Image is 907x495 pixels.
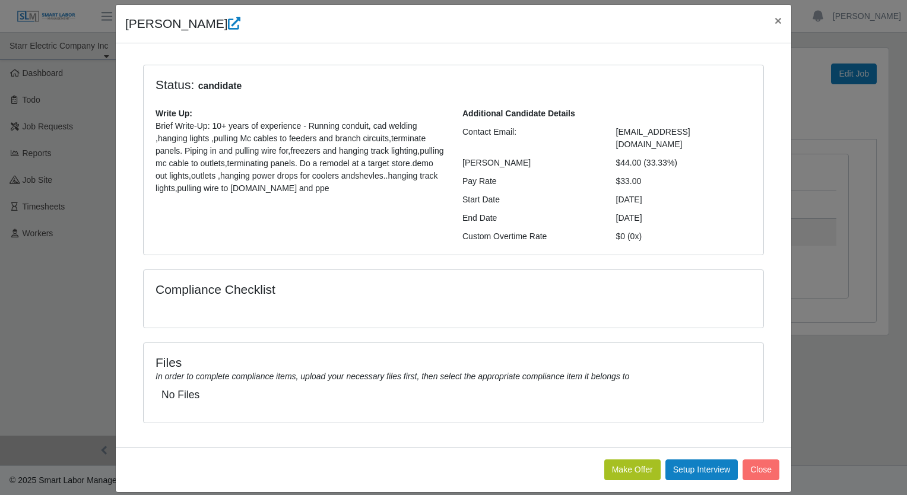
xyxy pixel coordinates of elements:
h4: Compliance Checklist [156,282,547,297]
div: [DATE] [607,193,761,206]
div: Start Date [453,193,607,206]
span: [EMAIL_ADDRESS][DOMAIN_NAME] [616,127,690,149]
button: Setup Interview [665,459,738,480]
p: Brief Write-Up: 10+ years of experience - Running conduit, cad welding ,hanging lights ,pulling M... [156,120,445,195]
div: $33.00 [607,175,761,188]
div: Contact Email: [453,126,607,151]
i: In order to complete compliance items, upload your necessary files first, then select the appropr... [156,372,629,381]
div: $44.00 (33.33%) [607,157,761,169]
span: candidate [194,79,245,93]
button: Close [765,5,791,36]
b: Write Up: [156,109,192,118]
div: Custom Overtime Rate [453,230,607,243]
h4: Status: [156,77,598,93]
div: Pay Rate [453,175,607,188]
h5: No Files [161,389,746,401]
div: [PERSON_NAME] [453,157,607,169]
div: End Date [453,212,607,224]
h4: Files [156,355,751,370]
h4: [PERSON_NAME] [125,14,240,33]
button: Close [743,459,779,480]
span: $0 (0x) [616,231,642,241]
b: Additional Candidate Details [462,109,575,118]
button: Make Offer [604,459,661,480]
span: [DATE] [616,213,642,223]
